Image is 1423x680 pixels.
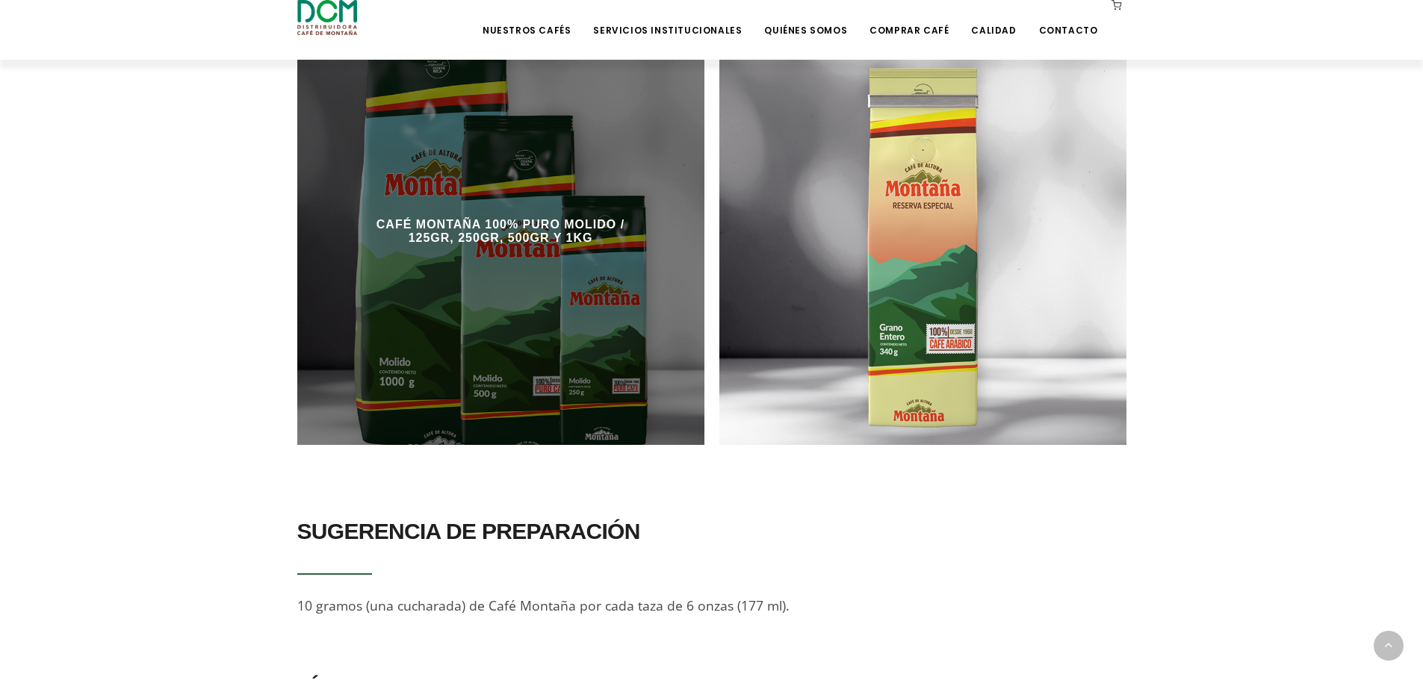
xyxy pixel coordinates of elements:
a: Servicios Institucionales [584,1,751,37]
a: Contacto [1030,1,1107,37]
a: Nuestros Cafés [474,1,580,37]
a: Comprar Café [861,1,958,37]
h2: SUGERENCIA DE PREPARACIÓN [297,511,1126,552]
a: CAFÉ MONTAÑA 100% PURO MOLIDO / 125GR, 250GR, 500GR Y 1KG [373,218,628,245]
span: 10 gramos (una cucharada) de Café Montaña por cada taza de 6 onzas (177 ml). [297,596,790,614]
a: Calidad [962,1,1025,37]
a: Quiénes Somos [755,1,856,37]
